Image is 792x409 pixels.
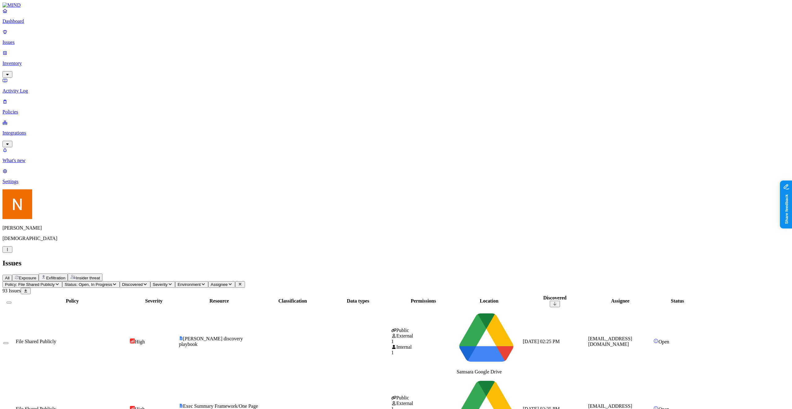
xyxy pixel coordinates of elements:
div: External [391,401,455,406]
div: Public [391,328,455,333]
p: Policies [2,109,790,115]
img: severity-high [130,338,135,343]
span: Policy: File Shared Publicly [5,282,55,287]
p: [DEMOGRAPHIC_DATA] [2,236,790,241]
span: High [135,339,145,344]
div: Status [653,298,701,304]
span: [PERSON_NAME] discovery playbook [179,336,243,347]
span: File Shared Publicly [16,339,56,344]
p: Integrations [2,130,790,136]
span: Discovered [122,282,143,287]
p: Settings [2,179,790,184]
img: Nitai Mishary [2,189,32,219]
span: Severity [153,282,168,287]
div: Permissions [391,298,455,304]
p: Inventory [2,61,790,66]
span: [DATE] 02:25 PM [523,339,560,344]
p: Activity Log [2,88,790,94]
div: Assignee [588,298,652,304]
img: google-docs [179,404,183,408]
span: Insider threat [76,276,100,280]
span: Open [658,339,669,344]
p: What's new [2,158,790,163]
div: Location [457,298,522,304]
div: External [391,333,455,339]
div: 1 [391,339,455,344]
p: [PERSON_NAME] [2,225,790,231]
div: Policy [16,298,129,304]
div: Data types [326,298,390,304]
span: Exposure [19,276,36,280]
span: Assignee [211,282,228,287]
span: Samsara Google Drive [457,369,502,374]
div: Internal [391,344,455,350]
button: Select all [6,302,11,304]
button: Select row [3,342,8,344]
img: status-open [653,338,658,343]
span: Exfiltration [46,276,65,280]
p: Issues [2,40,790,45]
span: [EMAIL_ADDRESS][DOMAIN_NAME] [588,336,632,347]
div: Classification [260,298,325,304]
span: Environment [178,282,201,287]
h2: Issues [2,259,790,267]
img: google-docs [179,336,183,340]
div: Public [391,395,455,401]
div: Discovered [523,295,587,301]
img: MIND [2,2,21,8]
div: Severity [130,298,178,304]
span: All [5,276,10,280]
p: Dashboard [2,19,790,24]
span: 93 Issues [2,288,21,293]
div: 1 [391,350,455,355]
div: Resource [179,298,260,304]
span: Status: Open, In Progress [65,282,112,287]
img: google-drive [457,308,516,368]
